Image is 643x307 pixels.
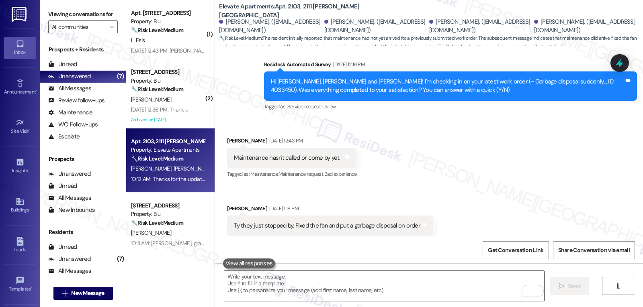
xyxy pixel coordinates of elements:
div: Archived on [DATE] [130,115,206,125]
span: • [31,285,32,291]
span: • [28,167,29,172]
span: L. Esis [131,37,145,44]
div: [DATE] 12:43 PM [267,136,303,145]
label: Viewing conversations for [48,8,118,20]
span: [PERSON_NAME] [131,165,174,172]
button: New Message [53,287,113,300]
div: Ty they just stopped by. Fixed the fan and put a garbage disposal on order [234,222,420,230]
div: Unread [48,60,77,69]
a: Site Visit • [4,116,36,138]
button: Get Conversation Link [483,241,549,259]
div: [PERSON_NAME] [227,204,433,216]
span: • [29,127,30,133]
div: Hi [PERSON_NAME], [PERSON_NAME] and [PERSON_NAME]! I'm checking in on your latest work order (- G... [271,77,624,95]
div: [STREET_ADDRESS] [131,201,205,210]
b: Elevate Apartments: Apt. 2103, 2111 [PERSON_NAME][GEOGRAPHIC_DATA] [219,2,380,20]
a: Inbox [4,37,36,59]
span: [PERSON_NAME] [131,96,171,103]
div: Escalate [48,132,80,141]
div: All Messages [48,84,91,93]
div: Review follow-ups [48,96,104,105]
img: ResiDesk Logo [12,7,28,22]
span: Maintenance request , [278,171,324,177]
div: [PERSON_NAME]. ([EMAIL_ADDRESS][DOMAIN_NAME]) [324,18,427,35]
span: • [36,88,37,94]
strong: 🔧 Risk Level: Medium [131,155,183,162]
div: Property: Blu [131,77,205,85]
a: Buildings [4,195,36,216]
span: Get Conversation Link [488,246,543,254]
i:  [615,283,621,289]
span: Maintenance , [250,171,278,177]
span: Service request review [287,103,336,110]
div: Apt. [STREET_ADDRESS] [131,9,205,17]
i:  [62,290,68,297]
span: : The resident initially reported that maintenance had not yet arrived for a previously submitted... [219,34,643,51]
div: [PERSON_NAME] [227,136,356,148]
div: [PERSON_NAME]. ([EMAIL_ADDRESS][DOMAIN_NAME]) [219,18,322,35]
strong: 🔧 Risk Level: Medium [219,35,262,41]
div: [DATE] 12:19 PM [331,60,365,69]
div: Residesk Automated Survey [264,60,637,71]
div: All Messages [48,194,91,202]
div: Unanswered [48,255,91,263]
div: [DATE] 1:18 PM [267,204,299,213]
div: Unread [48,243,77,251]
span: Send [568,282,580,290]
div: [PERSON_NAME]. ([EMAIL_ADDRESS][DOMAIN_NAME]) [429,18,532,35]
div: Property: Blu [131,17,205,26]
div: Property: Elevate Apartments [131,146,205,154]
input: All communities [52,20,105,33]
div: Unanswered [48,72,91,81]
strong: 🔧 Risk Level: Medium [131,26,183,34]
div: Prospects [40,155,126,163]
i:  [109,24,114,30]
div: Prospects + Residents [40,45,126,54]
div: Unanswered [48,170,91,178]
div: Residents [40,228,126,236]
div: WO Follow-ups [48,120,98,129]
a: Insights • [4,155,36,177]
div: Apt. 2103, 2111 [PERSON_NAME][GEOGRAPHIC_DATA] [131,137,205,146]
textarea: To enrich screen reader interactions, please activate Accessibility in Grammarly extension settings [224,271,544,301]
span: [PERSON_NAME] [131,229,171,236]
button: Share Conversation via email [553,241,635,259]
span: New Message [71,289,104,297]
button: Send [550,277,589,295]
strong: 🔧 Risk Level: Medium [131,85,183,93]
div: (7) [115,70,126,83]
span: Share Conversation via email [558,246,630,254]
i:  [559,283,565,289]
div: Tagged as: [227,236,433,248]
div: New Inbounds [48,206,95,214]
div: Unread [48,182,77,190]
div: Tagged as: [227,168,356,180]
div: Property: Blu [131,210,205,218]
div: [DATE] 12:36 PM: Thank u [131,106,188,113]
div: All Messages [48,267,91,275]
div: Maintenance hasn't called or come by yet. [234,154,340,162]
div: (7) [115,253,126,265]
div: Tagged as: [264,101,637,112]
span: [PERSON_NAME][GEOGRAPHIC_DATA] [174,165,267,172]
div: Maintenance [48,108,92,117]
div: [DATE] 12:43 PM: [PERSON_NAME] poner una solicitud de mantenimiento [131,47,299,54]
a: Leads [4,234,36,256]
span: Bad experience [324,171,357,177]
div: [PERSON_NAME]. ([EMAIL_ADDRESS][DOMAIN_NAME]) [534,18,637,35]
div: [STREET_ADDRESS] [131,68,205,76]
a: Templates • [4,274,36,295]
strong: 🔧 Risk Level: Medium [131,219,183,226]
